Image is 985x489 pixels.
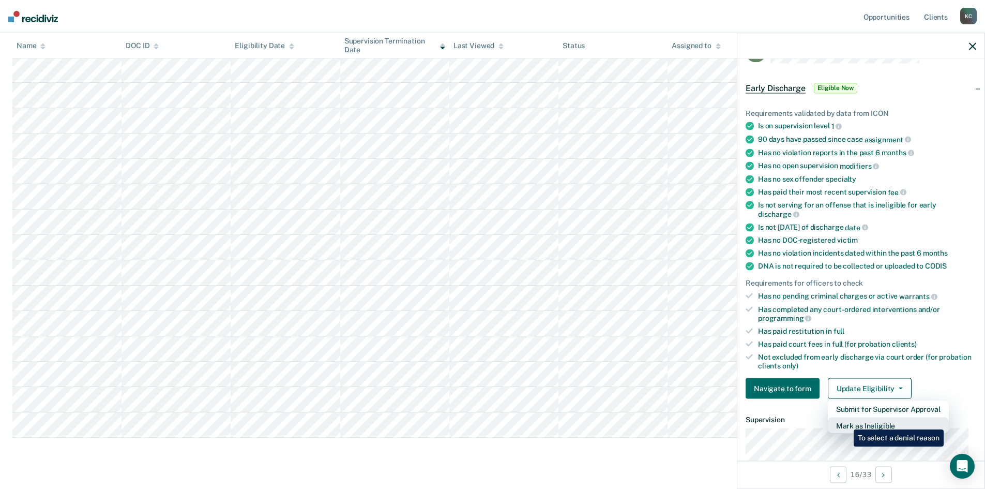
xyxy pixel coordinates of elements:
span: victim [837,236,858,244]
div: Has no open supervision [758,161,976,171]
span: modifiers [840,161,880,170]
span: months [882,149,914,157]
div: Has no DOC-registered [758,236,976,245]
div: Has no sex offender [758,174,976,183]
span: discharge [758,210,799,218]
div: Status [563,41,585,50]
div: Not excluded from early discharge via court order (for probation clients [758,352,976,370]
span: Eligible Now [814,83,858,93]
span: CODIS [925,262,947,270]
span: 1 [831,122,842,130]
div: Early DischargeEligible Now [737,71,984,105]
button: Navigate to form [746,378,820,399]
div: Has paid restitution in [758,327,976,336]
div: Has paid their most recent supervision [758,187,976,197]
div: Has no violation reports in the past 6 [758,148,976,157]
div: Requirements validated by data from ICON [746,109,976,117]
div: Supervision Termination Date [344,37,445,54]
span: date [845,223,868,231]
span: Early Discharge [746,83,806,93]
div: Eligibility Date [235,41,294,50]
div: Is on supervision level [758,122,976,131]
span: assignment [865,135,911,143]
div: Has paid court fees in full (for probation [758,339,976,348]
span: fee [888,188,906,196]
span: months [923,249,948,257]
button: Mark as Ineligible [828,418,949,434]
div: Last Viewed [453,41,504,50]
span: specialty [826,174,856,183]
div: Has no pending criminal charges or active [758,292,976,301]
div: 16 / 33 [737,461,984,488]
div: DNA is not required to be collected or uploaded to [758,262,976,271]
button: Next Opportunity [875,466,892,483]
div: Requirements for officers to check [746,279,976,288]
div: Assigned to [672,41,720,50]
span: only) [782,361,798,369]
span: programming [758,314,811,322]
button: Submit for Supervisor Approval [828,401,949,418]
div: K C [960,8,977,24]
span: full [834,327,844,335]
div: Has completed any court-ordered interventions and/or [758,305,976,322]
span: warrants [899,292,937,300]
div: Open Intercom Messenger [950,454,975,479]
div: Name [17,41,46,50]
a: Navigate to form link [746,378,824,399]
div: 90 days have passed since case [758,135,976,144]
img: Recidiviz [8,11,58,22]
div: DOC ID [126,41,159,50]
span: clients) [892,339,917,348]
div: Has no violation incidents dated within the past 6 [758,249,976,258]
div: Is not [DATE] of discharge [758,223,976,232]
button: Update Eligibility [828,378,912,399]
button: Previous Opportunity [830,466,846,483]
dt: Supervision [746,416,976,424]
div: Is not serving for an offense that is ineligible for early [758,201,976,218]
